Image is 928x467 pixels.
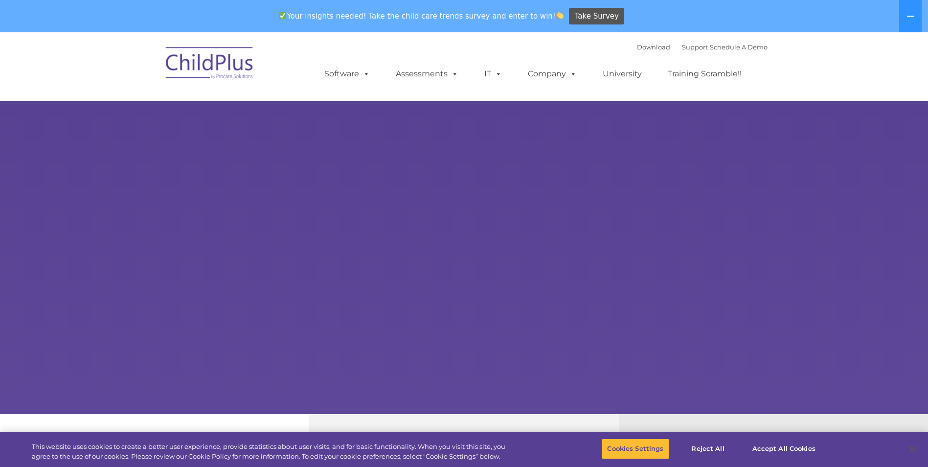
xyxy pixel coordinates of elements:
button: Reject All [678,439,739,459]
a: Take Survey [569,8,624,25]
button: Cookies Settings [602,439,669,459]
font: | [637,43,768,51]
img: ChildPlus by Procare Solutions [161,40,259,89]
a: Download [637,43,670,51]
a: IT [475,64,512,84]
a: Schedule A Demo [710,43,768,51]
a: Software [315,64,380,84]
img: 👏 [556,12,564,19]
a: Company [518,64,587,84]
a: Training Scramble!! [658,64,751,84]
span: Your insights needed! Take the child care trends survey and enter to win! [275,6,568,25]
a: Support [682,43,708,51]
div: This website uses cookies to create a better user experience, provide statistics about user visit... [32,442,510,461]
span: Take Survey [575,8,619,25]
a: Assessments [386,64,468,84]
img: ✅ [279,12,286,19]
button: Accept All Cookies [747,439,821,459]
a: University [593,64,652,84]
button: Close [902,438,923,460]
